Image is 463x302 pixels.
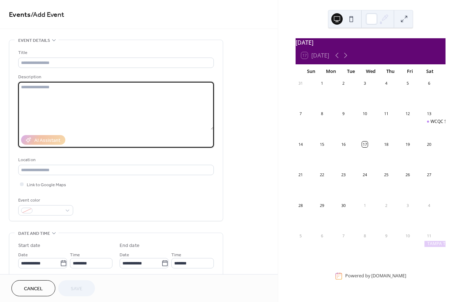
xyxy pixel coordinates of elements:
div: Mon [321,64,341,79]
div: 25 [383,172,389,178]
div: 9 [341,111,346,117]
div: 18 [383,142,389,147]
span: / Add Event [31,8,64,22]
div: 8 [319,111,324,117]
div: 3 [405,203,410,208]
button: Cancel [11,280,55,296]
span: Cancel [24,285,43,293]
div: Thu [381,64,400,79]
span: Date [120,251,129,259]
div: 1 [362,203,367,208]
div: Start date [18,242,40,249]
div: 6 [319,233,324,238]
div: Sat [420,64,440,79]
div: 23 [341,172,346,178]
div: Fri [400,64,420,79]
div: Tue [341,64,361,79]
div: 28 [298,203,303,208]
div: 7 [341,233,346,238]
div: 29 [319,203,324,208]
div: 2 [383,203,389,208]
a: Events [9,8,31,22]
div: 5 [298,233,303,238]
div: 27 [426,172,432,178]
div: End date [120,242,140,249]
div: Title [18,49,212,56]
div: Powered by [345,273,406,279]
div: 14 [298,142,303,147]
div: 6 [426,81,432,86]
span: Date [18,251,28,259]
div: 10 [405,233,410,238]
div: 24 [362,172,367,178]
div: 20 [426,142,432,147]
div: 8 [362,233,367,238]
span: Time [171,251,181,259]
div: TAMPA TRIPLE D'S MONTHLY BIRTHDAY [424,241,446,247]
div: Event color [18,197,72,204]
div: 15 [319,142,324,147]
div: 12 [405,111,410,117]
div: [DATE] [296,38,446,47]
div: 11 [383,111,389,117]
div: 22 [319,172,324,178]
span: Time [70,251,80,259]
div: 2 [341,81,346,86]
span: Date and time [18,230,50,237]
div: Wed [361,64,380,79]
div: 13 [426,111,432,117]
a: [DOMAIN_NAME] [371,273,406,279]
div: 7 [298,111,303,117]
div: 16 [341,142,346,147]
div: 3 [362,81,367,86]
div: WCQC SEPT BIRTHDAY [424,119,446,125]
div: 26 [405,172,410,178]
span: Link to Google Maps [27,181,66,189]
div: 30 [341,203,346,208]
div: Sun [301,64,321,79]
div: 4 [383,81,389,86]
div: Description [18,73,212,81]
div: 5 [405,81,410,86]
div: Location [18,156,212,164]
div: 17 [362,142,367,147]
div: 1 [319,81,324,86]
div: 21 [298,172,303,178]
div: 9 [383,233,389,238]
span: Event details [18,37,50,44]
div: 10 [362,111,367,117]
div: 4 [426,203,432,208]
div: 11 [426,233,432,238]
div: 31 [298,81,303,86]
div: 19 [405,142,410,147]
